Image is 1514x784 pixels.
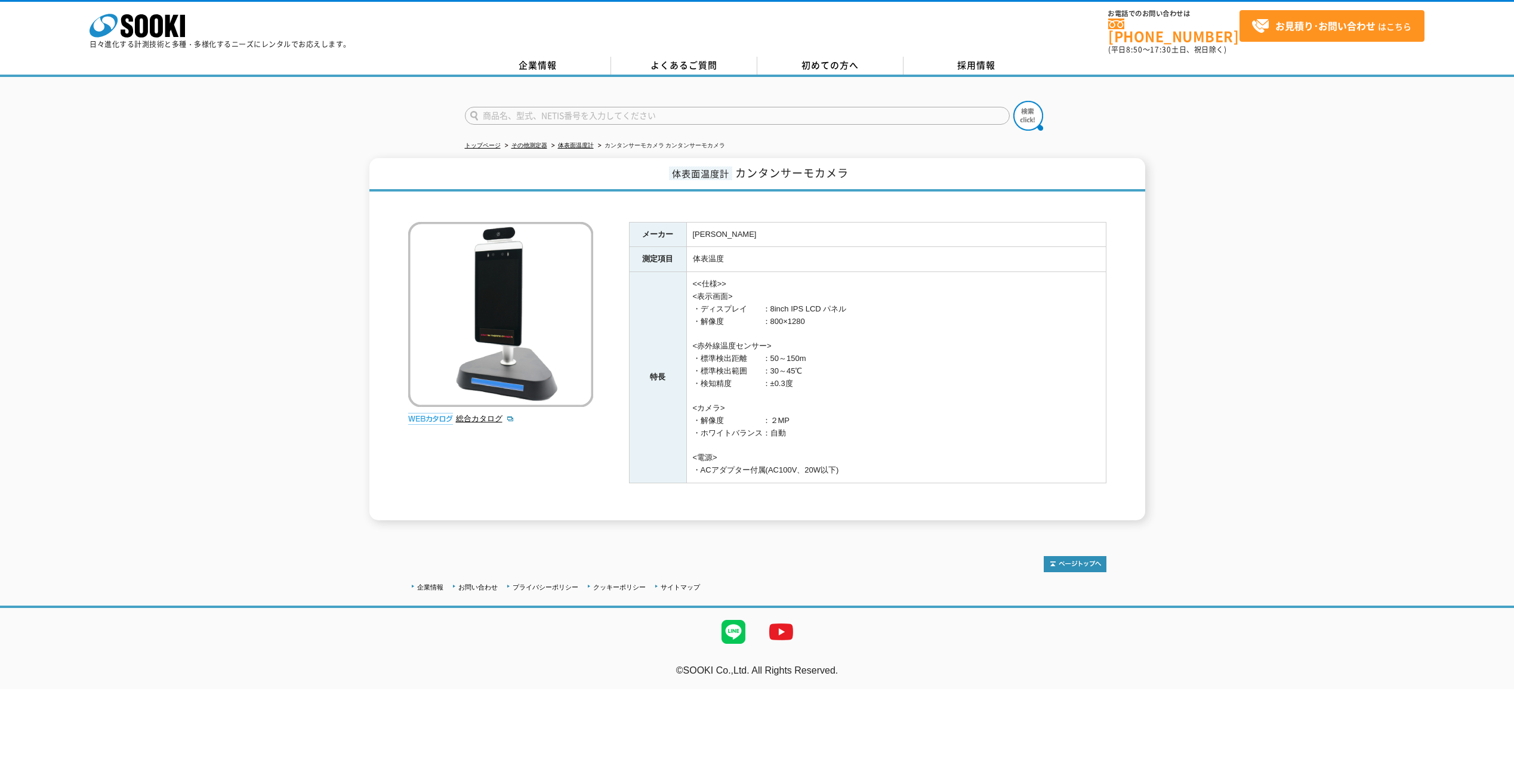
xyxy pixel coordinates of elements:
th: 測定項目 [629,247,686,272]
img: トップページへ [1044,556,1106,572]
a: その他測定器 [511,142,547,149]
a: お見積り･お問い合わせはこちら [1239,10,1424,42]
a: トップページ [465,142,501,149]
span: はこちら [1251,17,1411,35]
span: 体表面温度計 [669,166,732,180]
img: YouTube [757,608,805,656]
img: webカタログ [408,413,453,425]
span: 初めての方へ [801,58,859,72]
td: 体表温度 [686,247,1106,272]
th: メーカー [629,222,686,247]
span: カンタンサーモカメラ [735,165,849,181]
strong: お見積り･お問い合わせ [1275,18,1376,33]
img: LINE [710,608,757,656]
a: [PHONE_NUMBER] [1108,18,1239,43]
a: サイトマップ [661,584,700,591]
span: お電話でのお問い合わせは [1108,10,1239,17]
span: 17:30 [1150,44,1171,55]
span: 8:50 [1126,44,1143,55]
a: 企業情報 [417,584,443,591]
a: お問い合わせ [458,584,498,591]
th: 特長 [629,272,686,483]
a: 採用情報 [904,57,1050,75]
a: よくあるご質問 [611,57,757,75]
a: 企業情報 [465,57,611,75]
img: カンタンサーモカメラ カンタンサーモカメラ [408,222,593,407]
a: プライバシーポリシー [513,584,578,591]
a: 初めての方へ [757,57,904,75]
li: カンタンサーモカメラ カンタンサーモカメラ [596,140,726,152]
img: btn_search.png [1013,101,1043,131]
span: (平日 ～ 土日、祝日除く) [1108,44,1226,55]
input: 商品名、型式、NETIS番号を入力してください [465,107,1010,125]
a: クッキーポリシー [593,584,646,591]
p: 日々進化する計測技術と多種・多様化するニーズにレンタルでお応えします。 [90,41,351,48]
td: <<仕様>> <表示画面> ・ディスプレイ ：8inch IPS LCD パネル ・解像度 ：800×1280 <赤外線温度センサー> ・標準検出距離 ：50～150m ・標準検出範囲 ：30～... [686,272,1106,483]
td: [PERSON_NAME] [686,222,1106,247]
a: 体表面温度計 [558,142,594,149]
a: 総合カタログ [456,414,514,423]
a: テストMail [1468,678,1514,688]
